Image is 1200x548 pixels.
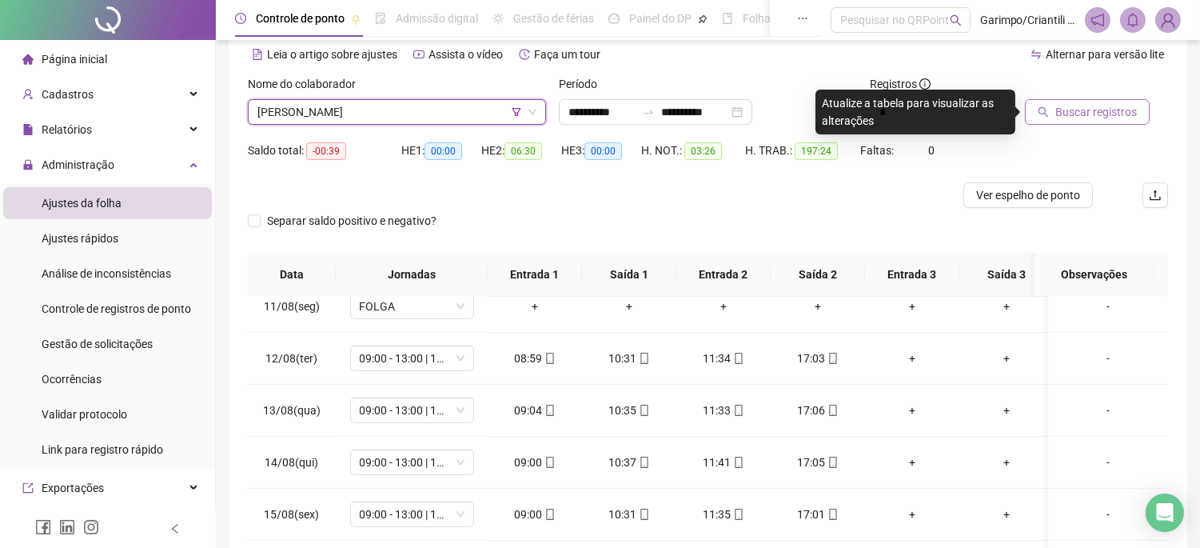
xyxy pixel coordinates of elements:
span: file-text [252,49,263,60]
span: Exportações [42,482,104,494]
span: Assista o vídeo [429,48,503,61]
span: lock [22,159,34,170]
div: - [1061,298,1155,315]
span: Observações [1047,266,1142,283]
span: Controle de ponto [256,12,345,25]
span: notification [1090,13,1105,27]
span: Análise de inconsistências [42,267,171,280]
th: Entrada 1 [488,253,582,297]
span: clock-circle [235,13,246,24]
span: mobile [732,509,744,520]
div: - [1061,350,1155,367]
div: - [1061,506,1155,523]
span: Faltas: [860,144,896,157]
span: Ver espelho de ponto [976,186,1080,204]
div: + [972,298,1041,315]
span: 09:00 - 13:00 | 14:00 - 17:00 [360,502,464,526]
span: 09:00 - 13:00 | 14:00 - 17:00 [360,398,464,422]
div: 17:05 [783,454,852,471]
div: + [878,350,947,367]
span: Separar saldo positivo e negativo? [261,212,443,230]
span: home [22,54,34,65]
span: down [528,107,537,117]
label: Período [559,75,608,93]
div: 17:01 [783,506,852,523]
div: Atualize a tabela para visualizar as alterações [815,90,1015,134]
span: Faça um tour [534,48,600,61]
span: mobile [543,405,556,416]
div: + [500,298,569,315]
span: Ocorrências [42,373,102,386]
div: - [1061,454,1155,471]
div: HE 1: [401,142,481,160]
span: -00:39 [306,142,346,160]
span: swap [1031,49,1042,60]
th: Entrada 3 [865,253,959,297]
span: ellipsis [797,13,808,24]
span: Folha de pagamento [743,12,845,25]
div: 10:31 [595,350,664,367]
div: + [972,402,1041,419]
div: + [972,454,1041,471]
span: pushpin [698,14,708,24]
span: instagram [83,519,99,535]
div: 17:06 [783,402,852,419]
span: search [1038,106,1049,118]
div: + [783,298,852,315]
div: 10:31 [595,506,664,523]
span: 0 [928,144,935,157]
span: Gestão de solicitações [42,338,153,350]
span: mobile [732,457,744,468]
span: history [519,49,530,60]
span: Validar protocolo [42,408,127,421]
span: mobile [826,457,839,468]
div: - [1061,402,1155,419]
div: + [595,298,664,315]
span: pushpin [351,14,361,24]
div: + [878,506,947,523]
span: mobile [637,457,650,468]
div: + [689,298,758,315]
span: 00:00 [425,142,462,160]
span: linkedin [59,519,75,535]
span: sun [492,13,504,24]
span: Admissão digital [396,12,478,25]
span: mobile [637,353,650,364]
span: to [642,106,655,118]
th: Entrada 2 [676,253,771,297]
th: Saída 2 [771,253,865,297]
div: 10:35 [595,402,664,419]
div: 17:03 [783,350,852,367]
span: file [22,124,34,135]
span: 09:00 - 13:00 | 14:00 - 17:00 [360,450,464,474]
th: Jornadas [336,253,488,297]
span: mobile [637,509,650,520]
span: 09:00 - 13:00 | 14:00 - 17:00 [360,346,464,370]
span: dashboard [608,13,620,24]
span: mobile [543,457,556,468]
span: 13/08(qua) [263,404,321,417]
span: Alternar para versão lite [1046,48,1164,61]
span: mobile [826,405,839,416]
span: Registros [870,75,931,93]
div: + [972,350,1041,367]
div: + [878,454,947,471]
span: youtube [413,49,425,60]
span: 12/08(ter) [266,352,318,365]
div: 09:04 [500,402,569,419]
span: info-circle [919,78,931,90]
span: Ajustes rápidos [42,232,118,245]
span: Relatórios [42,123,92,136]
span: 15/08(sex) [265,508,320,521]
div: 09:00 [500,454,569,471]
span: Página inicial [42,53,107,66]
button: Buscar registros [1025,99,1150,125]
span: 14/08(qui) [265,456,319,469]
th: Saída 1 [582,253,676,297]
th: Data [248,253,336,297]
span: bell [1126,13,1140,27]
span: Controle de registros de ponto [42,302,191,315]
span: swap-right [642,106,655,118]
span: Buscar registros [1055,103,1137,121]
span: mobile [543,353,556,364]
